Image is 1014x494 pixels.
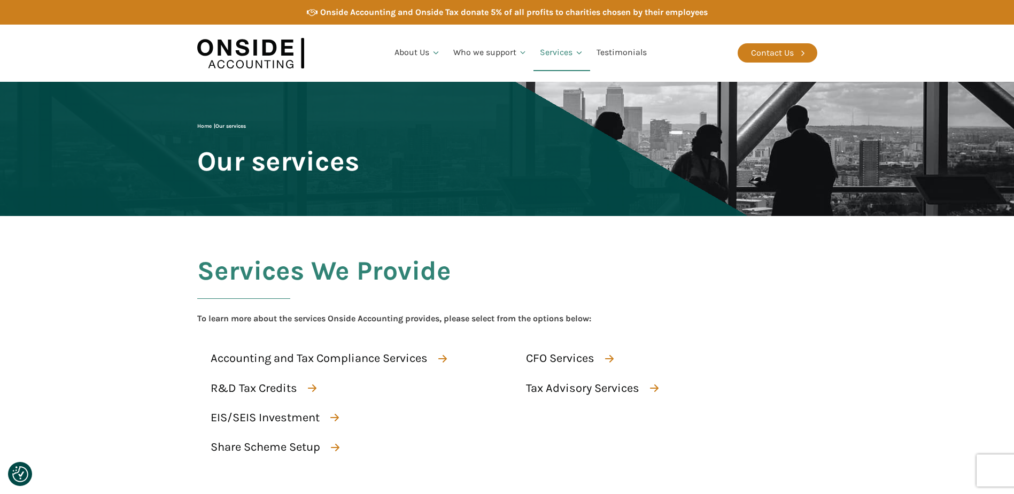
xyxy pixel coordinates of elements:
[215,123,246,129] span: Our services
[197,256,451,312] h2: Services We Provide
[533,35,590,71] a: Services
[590,35,653,71] a: Testimonials
[211,379,297,398] div: R&D Tax Credits
[197,123,212,129] a: Home
[513,346,623,371] a: CFO Services
[12,466,28,482] img: Revisit consent button
[320,5,708,19] div: Onside Accounting and Onside Tax donate 5% of all profits to charities chosen by their employees
[388,35,447,71] a: About Us
[526,349,594,368] div: CFO Services
[738,43,817,63] a: Contact Us
[211,438,320,457] div: Share Scheme Setup
[12,466,28,482] button: Consent Preferences
[197,346,456,371] a: Accounting and Tax Compliance Services
[211,408,320,427] div: EIS/SEIS Investment
[197,312,591,326] div: To learn more about the services Onside Accounting provides, please select from the options below:
[197,376,326,400] a: R&D Tax Credits
[197,33,304,74] img: Onside Accounting
[211,349,428,368] div: Accounting and Tax Compliance Services
[751,46,794,60] div: Contact Us
[197,435,349,459] a: Share Scheme Setup
[526,379,639,398] div: Tax Advisory Services
[197,146,359,176] span: Our services
[513,376,668,400] a: Tax Advisory Services
[197,406,349,430] a: EIS/SEIS Investment
[197,123,246,129] span: |
[447,35,534,71] a: Who we support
